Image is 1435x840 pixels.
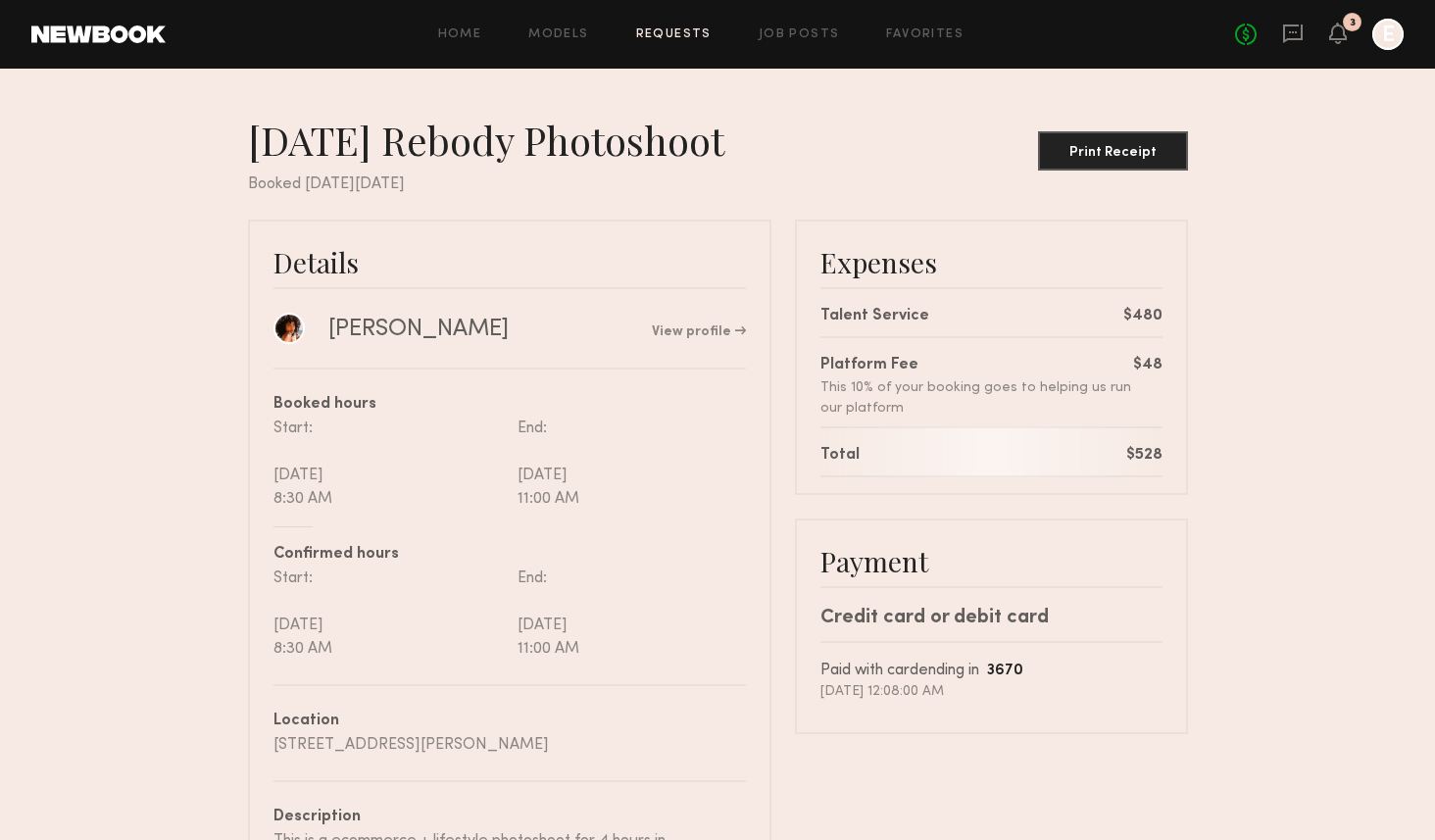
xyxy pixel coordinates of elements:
a: Favorites [886,28,964,41]
div: Talent Service [820,305,929,328]
div: This 10% of your booking goes to helping us run our platform [820,377,1133,419]
div: End: [DATE] 11:00 AM [510,417,746,511]
div: Confirmed hours [273,543,746,567]
b: 3670 [987,664,1023,678]
a: Job Posts [759,28,840,41]
a: Requests [636,28,712,41]
a: Home [438,28,482,41]
div: Location [273,710,746,733]
div: $480 [1123,305,1163,328]
a: Models [528,28,588,41]
div: Description [273,806,746,829]
div: Print Receipt [1046,146,1180,160]
div: Platform Fee [820,354,1133,377]
button: Print Receipt [1038,131,1188,171]
div: Payment [820,544,1163,578]
div: Total [820,444,860,468]
div: $48 [1133,354,1163,377]
div: [DATE] 12:08:00 AM [820,683,1163,701]
div: Booked [DATE][DATE] [248,173,1188,196]
div: 3 [1350,18,1356,28]
div: [DATE] Rebody Photoshoot [248,116,740,165]
div: Start: [DATE] 8:30 AM [273,417,510,511]
div: Expenses [820,245,1163,279]
div: Credit card or debit card [820,604,1163,633]
div: Paid with card ending in [820,659,1163,683]
div: Booked hours [273,393,746,417]
div: [STREET_ADDRESS][PERSON_NAME] [273,733,746,757]
div: End: [DATE] 11:00 AM [510,567,746,661]
div: $528 [1126,444,1163,468]
a: View profile [652,325,746,339]
div: Details [273,245,746,279]
div: Start: [DATE] 8:30 AM [273,567,510,661]
a: E [1372,19,1404,50]
div: [PERSON_NAME] [328,315,509,344]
